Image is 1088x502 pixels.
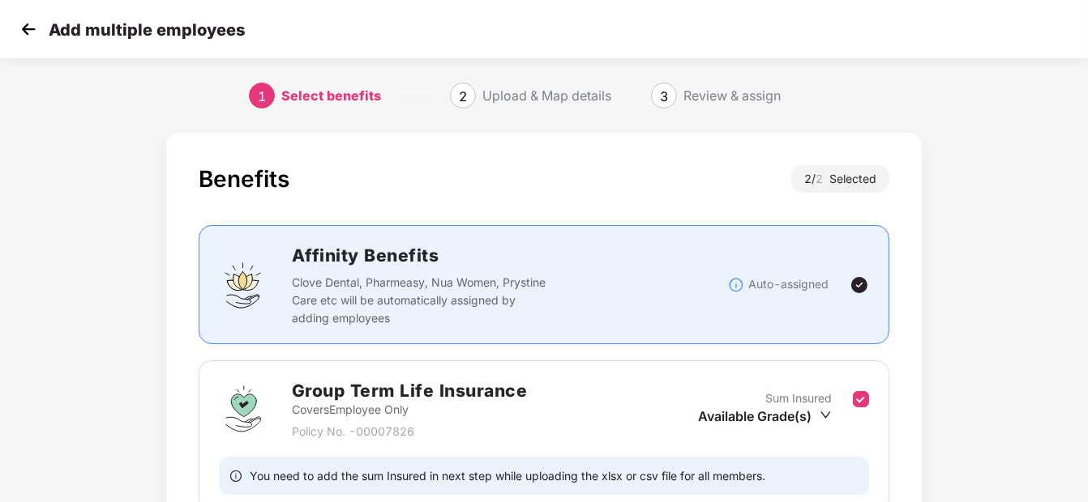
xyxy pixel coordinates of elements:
[683,83,781,108] div: Review & assign
[660,88,668,104] span: 3
[16,17,41,41] img: svg+xml;base64,PHN2ZyB4bWxucz0iaHR0cDovL3d3dy53My5vcmcvMjAwMC9zdmciIHdpZHRoPSIzMCIgaGVpZ2h0PSIzMC...
[292,377,528,404] h2: Group Term Life Insurance
[219,385,268,433] img: svg+xml;base64,PHN2ZyBpZD0iR3JvdXBfVGVybV9MaWZlX0luc3VyYW5jZSIgZGF0YS1uYW1lPSJHcm91cCBUZXJtIExpZm...
[698,407,832,425] div: Available Grade(s)
[199,165,289,193] div: Benefits
[230,468,242,483] span: info-circle
[292,274,554,327] p: Clove Dental, Pharmeasy, Nua Women, Prystine Care etc will be automatically assigned by adding em...
[292,423,528,440] p: Policy No. - 00007826
[748,275,829,293] p: Auto-assigned
[258,88,266,104] span: 1
[820,409,832,421] span: down
[816,172,829,185] span: 2
[791,165,889,193] div: 2 / Selected
[250,468,765,483] span: You need to add the sum Insured in next step while uploading the xlsx or csv file for all members.
[459,88,467,104] span: 2
[850,275,869,295] img: svg+xml;base64,PHN2ZyBpZD0iVGljay0yNHgyNCIgeG1sbnM9Imh0dHA6Ly93d3cudzMub3JnLzIwMDAvc3ZnIiB3aWR0aD...
[49,20,245,40] p: Add multiple employees
[765,389,832,407] p: Sum Insured
[482,83,611,108] div: Upload & Map details
[292,401,528,419] p: Covers Employee Only
[219,261,268,309] img: svg+xml;base64,PHN2ZyBpZD0iQWZmaW5pdHlfQmVuZWZpdHMiIGRhdGEtbmFtZT0iQWZmaW5pdHkgQmVuZWZpdHMiIHhtbG...
[728,277,744,293] img: svg+xml;base64,PHN2ZyBpZD0iSW5mb18tXzMyeDMyIiBkYXRhLW5hbWU9IkluZm8gLSAzMngzMiIgeG1sbnM9Imh0dHA6Ly...
[292,242,728,269] h2: Affinity Benefits
[281,83,381,108] div: Select benefits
